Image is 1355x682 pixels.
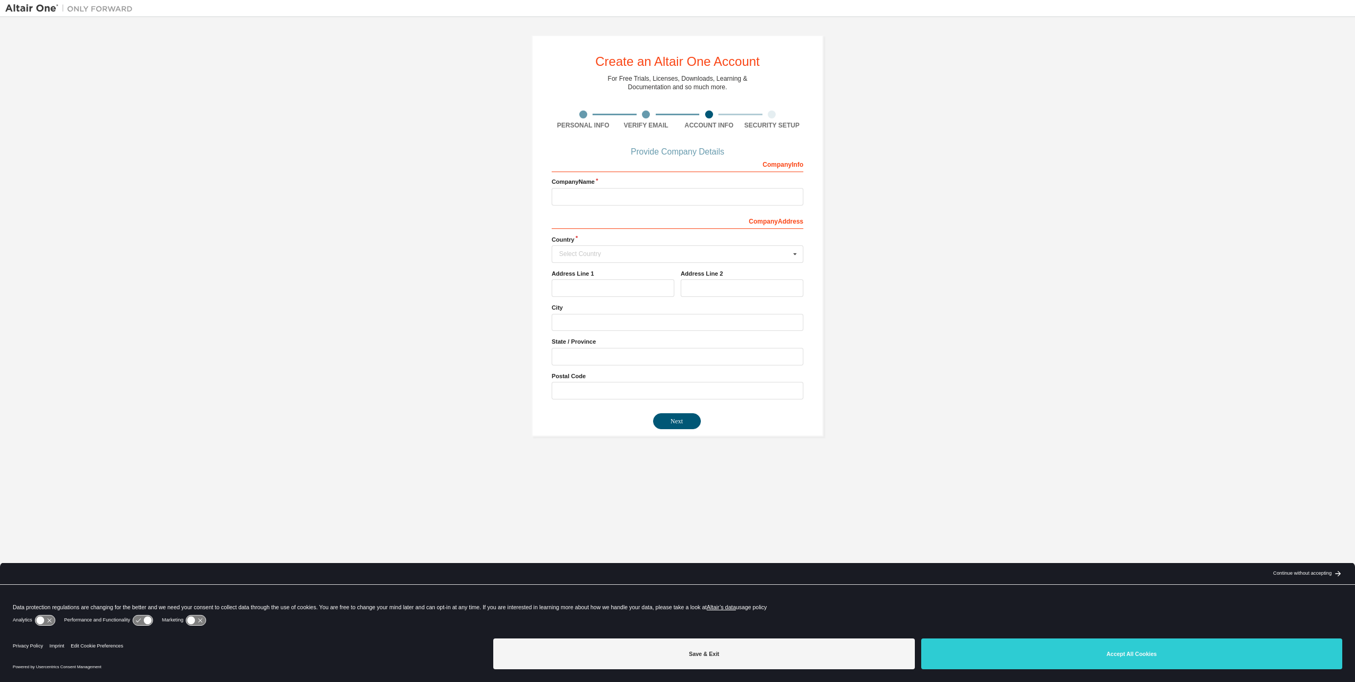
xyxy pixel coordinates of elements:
[677,121,741,130] div: Account Info
[741,121,804,130] div: Security Setup
[552,337,803,346] label: State / Province
[552,177,803,186] label: Company Name
[653,413,701,429] button: Next
[559,251,790,257] div: Select Country
[552,303,803,312] label: City
[552,372,803,380] label: Postal Code
[552,269,674,278] label: Address Line 1
[552,149,803,155] div: Provide Company Details
[615,121,678,130] div: Verify Email
[5,3,138,14] img: Altair One
[552,235,803,244] label: Country
[552,155,803,172] div: Company Info
[552,121,615,130] div: Personal Info
[681,269,803,278] label: Address Line 2
[595,55,760,68] div: Create an Altair One Account
[552,212,803,229] div: Company Address
[608,74,748,91] div: For Free Trials, Licenses, Downloads, Learning & Documentation and so much more.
